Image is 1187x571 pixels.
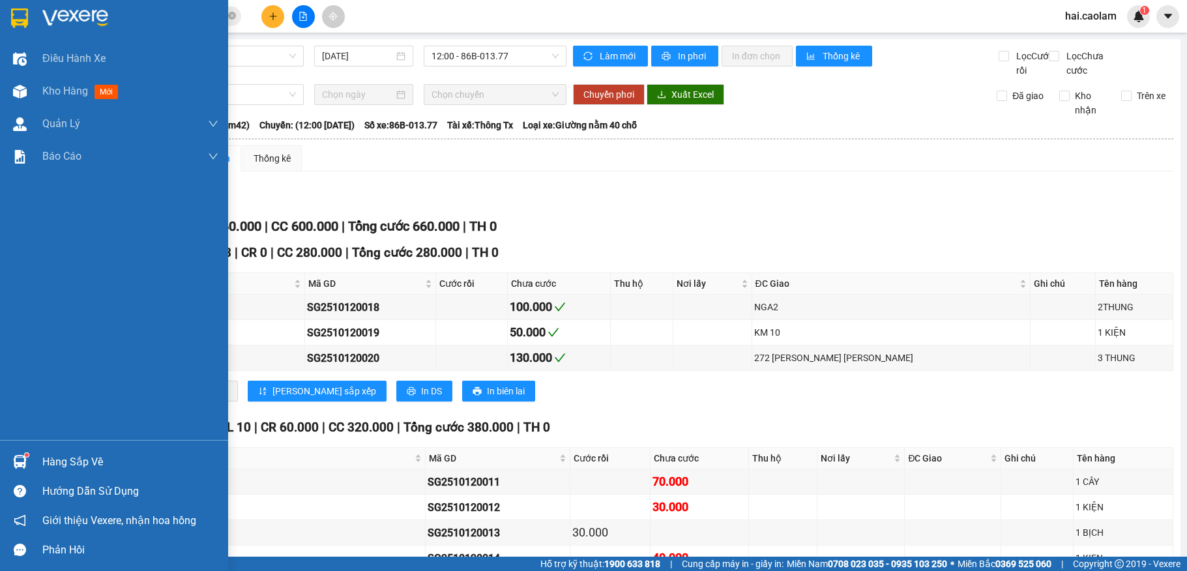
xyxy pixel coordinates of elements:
th: Thu hộ [611,273,673,295]
span: | [271,245,274,260]
span: caret-down [1162,10,1174,22]
span: Trên xe [1132,89,1171,103]
span: Nơi lấy [677,276,739,291]
div: SG2510120012 [428,499,568,516]
span: download [657,90,666,100]
span: Tổng cước 380.000 [403,420,514,435]
span: CC 320.000 [329,420,394,435]
td: SG2510120020 [305,345,436,371]
strong: 0369 525 060 [995,559,1051,569]
span: Tổng cước 280.000 [352,245,462,260]
strong: 0708 023 035 - 0935 103 250 [828,559,947,569]
span: Mã GD [308,276,422,291]
span: close-circle [228,12,236,20]
span: check [548,327,559,338]
div: 1 KIỆN [1098,325,1171,340]
span: CR 0 [241,245,267,260]
button: file-add [292,5,315,28]
div: 1 KIỆN [1076,500,1171,514]
span: Kho nhận [1070,89,1112,117]
span: In phơi [678,49,708,63]
span: Xuất Excel [671,87,714,102]
span: check [554,352,566,364]
span: CR 60.000 [261,420,319,435]
div: MINH 0947694908 [125,523,423,542]
span: | [670,557,672,571]
span: notification [14,514,26,527]
th: Ghi chú [1031,273,1096,295]
span: | [1061,557,1063,571]
span: ĐC Giao [755,276,1017,291]
td: SG2510120014 [426,546,571,571]
span: Tổng cước 660.000 [348,218,460,234]
div: Hướng dẫn sử dụng [42,482,218,501]
div: 2THUNG [1098,300,1171,314]
span: Chuyến: (12:00 [DATE]) [259,118,355,132]
span: | [254,420,257,435]
span: ĐC Giao [908,451,987,465]
span: In DS [421,384,442,398]
span: Thống kê [823,49,862,63]
span: copyright [1115,559,1124,568]
td: SG2510120019 [305,320,436,345]
span: 12:00 - 86B-013.77 [432,46,559,66]
span: Đã giao [1007,89,1049,103]
button: syncLàm mới [573,46,648,66]
span: Báo cáo [42,148,81,164]
input: 12/10/2025 [322,49,394,63]
button: bar-chartThống kê [796,46,872,66]
span: CC 600.000 [271,218,338,234]
span: Miền Nam [787,557,947,571]
div: 30.000 [572,523,648,542]
span: Cung cấp máy in - giấy in: [682,557,784,571]
img: warehouse-icon [13,455,27,469]
span: Mã GD [429,451,557,465]
th: Cước rồi [570,448,651,469]
span: | [235,245,238,260]
span: CR 60.000 [201,218,261,234]
button: downloadXuất Excel [647,84,724,105]
span: Lọc Cước rồi [1011,49,1055,78]
div: Thống kê [254,151,291,166]
span: SL 10 [219,420,251,435]
span: Người nhận [126,451,412,465]
td: SG2510120012 [426,495,571,520]
span: | [322,420,325,435]
img: warehouse-icon [13,117,27,131]
div: 3 THUNG [1098,351,1171,365]
button: In đơn chọn [722,46,793,66]
div: SG2510120011 [428,474,568,490]
div: 50.000 [510,323,608,342]
span: | [397,420,400,435]
span: sort-ascending [258,387,267,397]
span: | [465,245,469,260]
span: Lọc Chưa cước [1061,49,1124,78]
button: aim [322,5,345,28]
span: TH 0 [472,245,499,260]
span: | [265,218,268,234]
th: Ghi chú [1001,448,1074,469]
div: 1 BỊCH [1076,525,1171,540]
th: Thu hộ [749,448,818,469]
span: | [463,218,466,234]
button: caret-down [1156,5,1179,28]
span: 1 [1142,6,1147,15]
div: 70.000 [652,473,746,491]
span: question-circle [14,485,26,497]
button: plus [261,5,284,28]
span: Miền Bắc [958,557,1051,571]
img: warehouse-icon [13,85,27,98]
span: TH 0 [469,218,497,234]
span: In biên lai [487,384,525,398]
div: 130.000 [510,349,608,367]
div: Hàng sắp về [42,452,218,472]
th: Tên hàng [1096,273,1173,295]
span: Quản Lý [42,115,80,132]
span: mới [95,85,118,99]
span: aim [329,12,338,21]
sup: 1 [1140,6,1149,15]
span: ⚪️ [950,561,954,566]
div: SG2510120014 [428,550,568,566]
span: Số xe: 86B-013.77 [364,118,437,132]
span: message [14,544,26,556]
